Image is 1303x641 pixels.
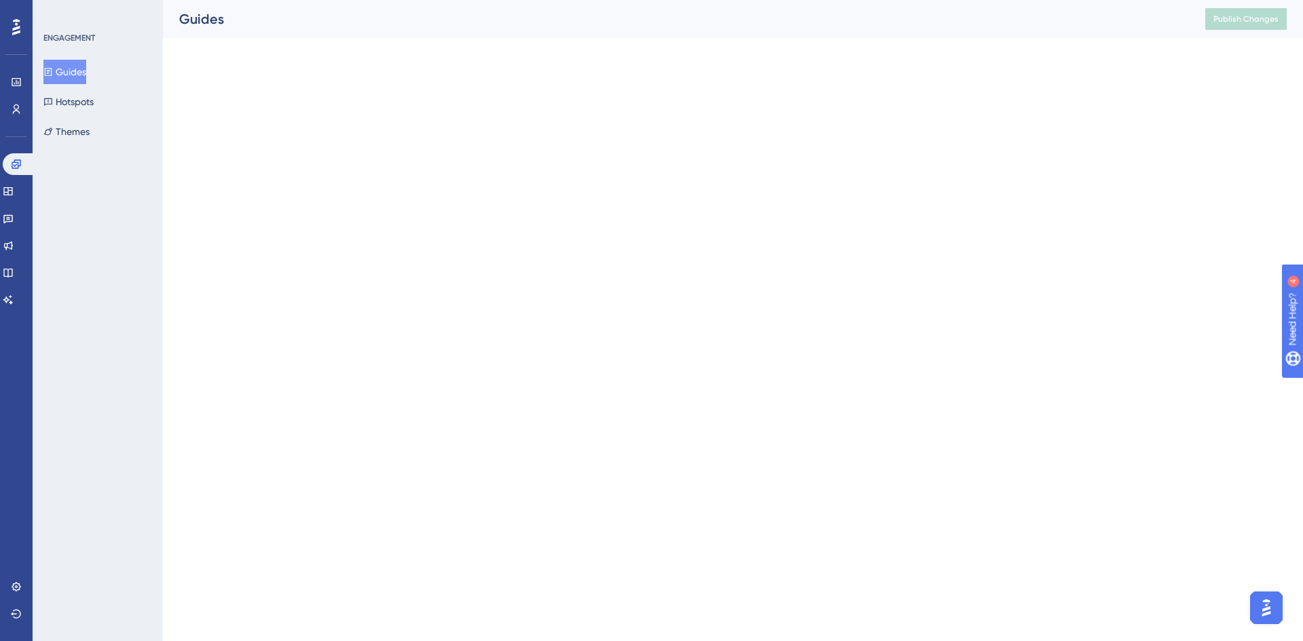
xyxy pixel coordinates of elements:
[1246,587,1287,628] iframe: UserGuiding AI Assistant Launcher
[43,33,95,43] div: ENGAGEMENT
[1205,8,1287,30] button: Publish Changes
[1213,14,1279,24] span: Publish Changes
[179,9,1171,28] div: Guides
[32,3,85,20] span: Need Help?
[43,90,94,114] button: Hotspots
[43,60,86,84] button: Guides
[94,7,98,18] div: 4
[43,119,90,144] button: Themes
